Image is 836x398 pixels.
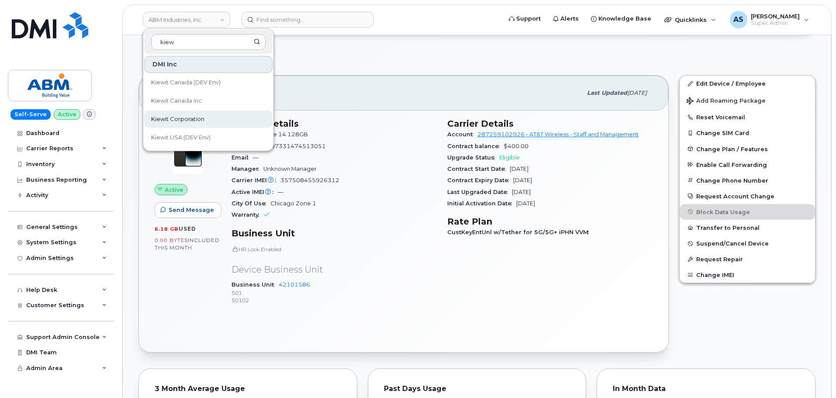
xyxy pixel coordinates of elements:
button: Enable Call Forwarding [680,157,815,173]
span: 6.18 GB [155,226,179,232]
span: 357508455926312 [280,177,339,183]
span: Contract balance [447,143,504,149]
span: [DATE] [516,200,535,207]
h3: Device Details [231,118,437,129]
span: Support [516,14,541,23]
span: 0.00 Bytes [155,237,188,243]
span: [PERSON_NAME] [751,13,800,20]
button: Request Account Change [680,188,815,204]
div: Quicklinks [658,11,722,28]
span: Send Message [169,206,214,214]
span: Knowledge Base [598,14,651,23]
span: used [179,225,196,232]
span: Warranty [231,211,263,218]
span: Initial Activation Date [447,200,516,207]
span: iPhone 14 128GB [257,131,308,138]
span: Super Admin [751,20,800,27]
span: Last Upgraded Date [447,189,512,195]
h3: Rate Plan [447,216,653,227]
span: Alerts [560,14,579,23]
button: Request Repair [680,251,815,267]
span: Business Unit [231,281,279,288]
a: Support [503,10,547,28]
span: Add Roaming Package [687,97,766,106]
a: Kiewit Canada (DEV Env) [144,74,273,91]
div: Past Days Usage [384,384,570,393]
span: City Of Use [231,200,270,207]
a: Kiewit Corporation [144,111,273,128]
span: Upgrade Status [447,154,499,161]
span: Eligible [499,154,520,161]
a: Kiewit USA (DEV Env) [144,129,273,146]
h3: Carrier Details [447,118,653,129]
h3: Business Unit [231,228,437,239]
span: — [253,154,259,161]
button: Add Roaming Package [680,91,815,109]
span: — [278,189,283,195]
span: Contract Start Date [447,166,510,172]
span: AS [733,14,743,25]
a: Alerts [547,10,585,28]
span: Kiewit USA (DEV Env) [151,133,211,142]
p: 50102 [231,297,437,304]
span: CustKeyEntUnl w/Tether for 5G/5G+ iPHN VVM [447,229,593,235]
button: Add Note [138,49,188,65]
div: DMI Inc [144,56,273,73]
a: ABM Industries, Inc. [143,12,230,28]
button: Reset Voicemail [680,109,815,125]
span: [DATE] [512,189,531,195]
button: Change Plan / Features [680,141,815,157]
a: Edit Device / Employee [680,76,815,91]
span: Carrier IMEI [231,177,280,183]
span: Kiewit Canada (DEV Env) [151,78,221,87]
span: Chicago Zone 1 [270,200,316,207]
button: Send Message [155,202,221,218]
p: 501 [231,289,437,297]
p: Device Business Unit [231,263,437,276]
span: Unknown Manager [263,166,317,172]
span: Change Plan / Features [696,145,768,152]
input: Find something... [242,12,374,28]
button: Change SIM Card [680,125,815,141]
span: Contract Expiry Date [447,177,513,183]
span: $400.00 [504,143,529,149]
span: [DATE] [513,177,532,183]
div: In Month Data [613,384,799,393]
span: Active [165,186,183,194]
span: [DATE] [510,166,529,172]
a: 287259102926 - AT&T Wireless - Staff and Management [477,131,639,138]
span: Enable Call Forwarding [696,161,767,168]
p: HR Lock Enabled [231,246,437,253]
button: Transfer to Personal [680,220,815,235]
button: Suspend/Cancel Device [680,235,815,251]
div: 3 Month Average Usage [155,384,341,393]
a: Knowledge Base [585,10,657,28]
span: Quicklinks [675,16,707,23]
span: Last updated [587,90,627,96]
input: Search [151,34,266,50]
span: Kiewit Canada Inc [151,97,202,105]
a: Kiewit Canada Inc [144,92,273,110]
button: Change IMEI [680,267,815,283]
div: Alexander Strull [724,11,815,28]
span: Active IMEI [231,189,278,195]
span: Suspend/Cancel Device [696,240,769,247]
span: [DATE] [627,90,647,96]
a: 42101586 [279,281,310,288]
span: Email [231,154,253,161]
button: Change Phone Number [680,173,815,188]
button: Block Data Usage [680,204,815,220]
span: 89012807331474513051 [247,143,326,149]
span: Kiewit Corporation [151,115,204,124]
span: Manager [231,166,263,172]
span: Account [447,131,477,138]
